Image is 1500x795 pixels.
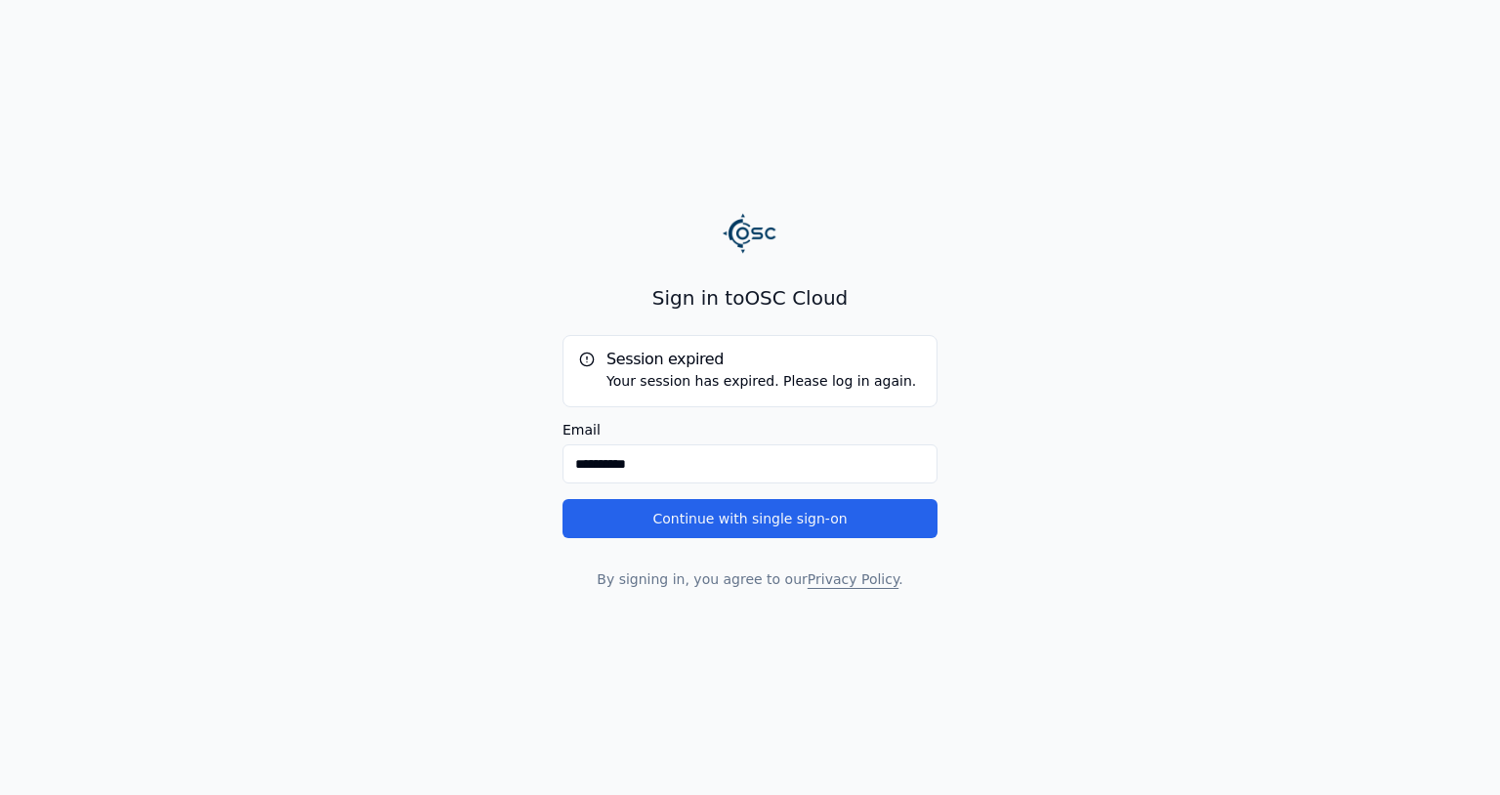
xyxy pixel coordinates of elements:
label: Email [562,423,937,437]
button: Continue with single sign-on [562,499,937,538]
div: Your session has expired. Please log in again. [579,371,921,391]
img: Logo [723,206,777,261]
h2: Sign in to OSC Cloud [562,284,937,312]
h5: Session expired [579,352,921,367]
p: By signing in, you agree to our . [562,569,937,589]
a: Privacy Policy [808,571,898,587]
